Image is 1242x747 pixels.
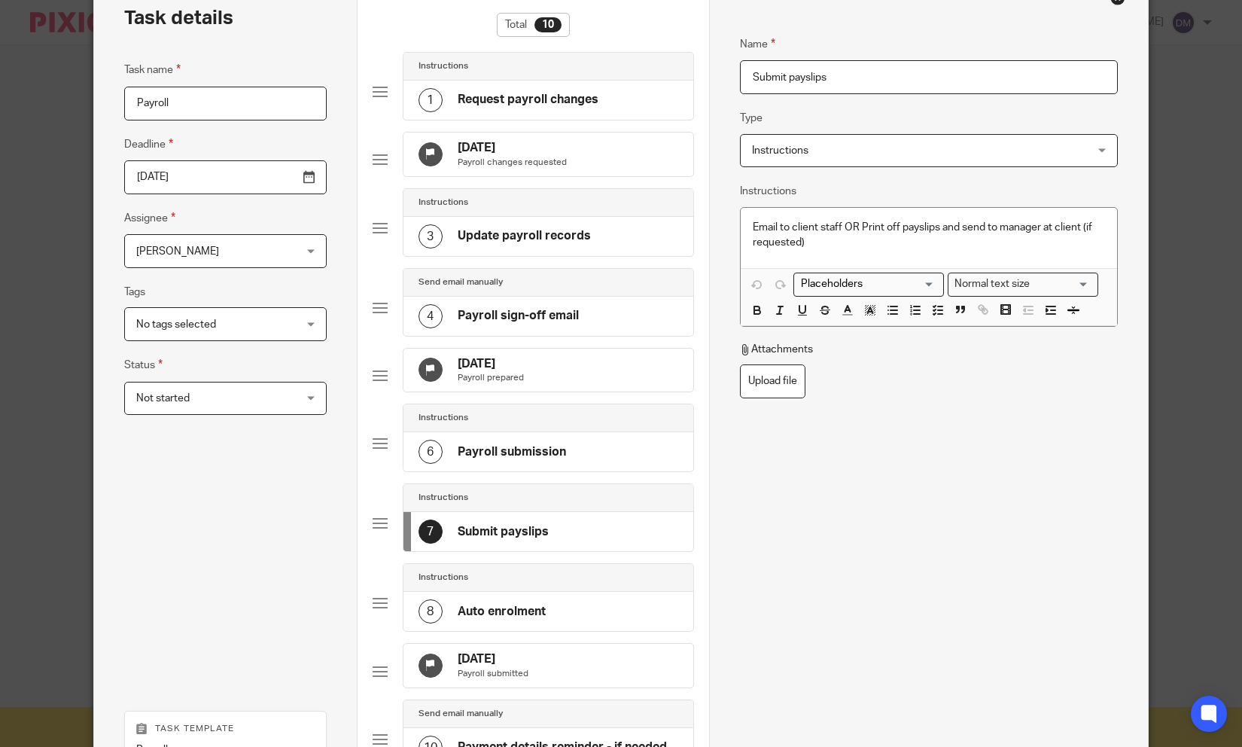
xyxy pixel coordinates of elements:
[419,88,443,112] div: 1
[124,5,233,31] h2: Task details
[419,440,443,464] div: 6
[124,356,163,373] label: Status
[793,273,944,296] div: Placeholders
[458,356,524,372] h4: [DATE]
[458,157,567,169] p: Payroll changes requested
[124,136,173,153] label: Deadline
[419,60,468,72] h4: Instructions
[951,276,1033,292] span: Normal text size
[740,184,796,199] label: Instructions
[497,13,570,37] div: Total
[124,160,327,194] input: Pick a date
[793,273,944,296] div: Search for option
[740,364,805,398] label: Upload file
[534,17,562,32] div: 10
[136,723,315,735] p: Task template
[419,492,468,504] h4: Instructions
[458,92,598,108] h4: Request payroll changes
[419,572,468,584] h4: Instructions
[752,145,808,156] span: Instructions
[458,524,549,540] h4: Submit payslips
[419,224,443,248] div: 3
[796,276,935,292] input: Search for option
[458,228,591,244] h4: Update payroll records
[419,197,468,209] h4: Instructions
[458,604,546,620] h4: Auto enrolment
[124,61,181,78] label: Task name
[458,668,528,680] p: Payroll submitted
[458,140,567,156] h4: [DATE]
[419,412,468,424] h4: Instructions
[740,35,775,53] label: Name
[458,651,528,667] h4: [DATE]
[124,285,145,300] label: Tags
[458,372,524,384] p: Payroll prepared
[458,444,566,460] h4: Payroll submission
[136,319,216,330] span: No tags selected
[740,111,763,126] label: Type
[419,276,503,288] h4: Send email manually
[124,209,175,227] label: Assignee
[740,342,813,357] p: Attachments
[948,273,1098,296] div: Search for option
[136,393,190,404] span: Not started
[419,708,503,720] h4: Send email manually
[458,308,579,324] h4: Payroll sign-off email
[753,220,1106,251] p: Email to client staff OR Print off payslips and send to manager at client (if requested)
[419,304,443,328] div: 4
[1035,276,1089,292] input: Search for option
[419,599,443,624] div: 8
[948,273,1098,296] div: Text styles
[124,87,327,120] input: Task name
[136,246,219,257] span: [PERSON_NAME]
[419,520,443,544] div: 7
